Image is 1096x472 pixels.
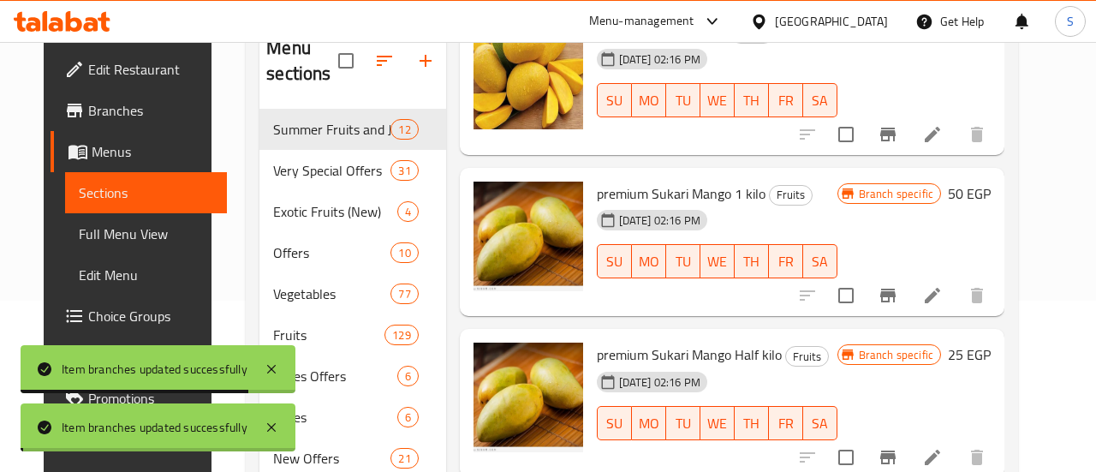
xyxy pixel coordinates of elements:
[79,265,213,285] span: Edit Menu
[391,451,417,467] span: 21
[474,20,583,129] img: Sukari Mango Half kilo
[597,244,632,278] button: SU
[259,397,445,438] div: Dates6
[666,244,700,278] button: TU
[1067,12,1074,31] span: S
[65,213,227,254] a: Full Menu View
[597,342,782,367] span: premium Sukari Mango Half kilo
[597,406,632,440] button: SU
[810,249,831,274] span: SA
[867,114,908,155] button: Branch-specific-item
[770,185,812,205] span: Fruits
[273,366,396,386] span: Dates Offers
[632,83,666,117] button: MO
[605,411,625,436] span: SU
[273,201,396,222] span: Exotic Fruits (New)
[948,20,991,44] h6: 20 EGP
[597,83,632,117] button: SU
[390,119,418,140] div: items
[673,249,694,274] span: TU
[51,296,227,337] a: Choice Groups
[922,124,943,145] a: Edit menu item
[328,43,364,79] span: Select all sections
[612,212,707,229] span: [DATE] 02:16 PM
[398,368,418,385] span: 6
[597,181,765,206] span: premium Sukari Mango 1 kilo
[398,204,418,220] span: 4
[259,109,445,150] div: Summer Fruits and Juice (New)12
[273,242,390,263] span: Offers
[92,141,213,162] span: Menus
[397,407,419,427] div: items
[273,448,390,469] div: New Offers
[65,172,227,213] a: Sections
[474,182,583,291] img: premium Sukari Mango 1 kilo
[62,360,247,379] div: Item branches updated successfully
[79,182,213,203] span: Sections
[88,388,213,409] span: Promotions
[589,11,694,32] div: Menu-management
[398,409,418,426] span: 6
[273,284,390,304] span: Vegetables
[803,244,837,278] button: SA
[707,249,728,274] span: WE
[259,150,445,191] div: Very Special Offers31
[666,406,700,440] button: TU
[273,119,390,140] span: Summer Fruits and Juice (New)
[88,59,213,80] span: Edit Restaurant
[735,83,769,117] button: TH
[956,275,998,316] button: delete
[474,343,583,452] img: premium Sukari Mango Half kilo
[769,83,803,117] button: FR
[390,242,418,263] div: items
[639,411,659,436] span: MO
[852,186,940,202] span: Branch specific
[273,160,390,181] div: Very Special Offers
[828,117,864,152] span: Select to update
[79,224,213,244] span: Full Menu View
[948,182,991,206] h6: 50 EGP
[852,347,940,363] span: Branch specific
[956,114,998,155] button: delete
[51,131,227,172] a: Menus
[769,406,803,440] button: FR
[639,249,659,274] span: MO
[88,100,213,121] span: Branches
[390,160,418,181] div: items
[735,244,769,278] button: TH
[259,355,445,397] div: Dates Offers6
[273,325,384,345] span: Fruits
[673,411,694,436] span: TU
[397,201,419,222] div: items
[810,88,831,113] span: SA
[397,366,419,386] div: items
[700,406,735,440] button: WE
[273,407,396,427] div: Dates
[605,88,625,113] span: SU
[65,254,227,296] a: Edit Menu
[391,122,417,138] span: 12
[700,83,735,117] button: WE
[364,40,405,81] span: Sort sections
[390,448,418,469] div: items
[673,88,694,113] span: TU
[786,347,828,367] span: Fruits
[259,314,445,355] div: Fruits129
[259,273,445,314] div: Vegetables77
[776,411,796,436] span: FR
[405,40,446,81] button: Add section
[612,51,707,68] span: [DATE] 02:16 PM
[385,327,417,344] span: 129
[776,88,796,113] span: FR
[742,249,762,274] span: TH
[266,35,337,87] h2: Menu sections
[803,406,837,440] button: SA
[62,418,247,437] div: Item branches updated successfully
[735,406,769,440] button: TH
[605,249,625,274] span: SU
